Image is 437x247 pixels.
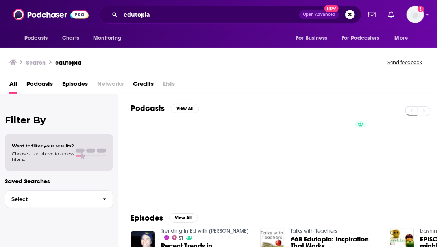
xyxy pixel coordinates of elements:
span: Select [5,197,96,202]
span: 51 [179,236,183,240]
h2: Episodes [131,213,163,223]
a: All [9,77,17,94]
button: open menu [291,31,337,46]
a: Credits [133,77,154,94]
button: Open AdvancedNew [299,10,339,19]
input: Search podcasts, credits, & more... [120,8,299,21]
a: PodcastsView All [131,103,199,113]
a: EpisodesView All [131,213,198,223]
a: Show notifications dropdown [365,8,379,21]
span: Lists [163,77,175,94]
span: For Business [296,33,327,44]
span: New [324,5,339,12]
button: Select [5,190,113,208]
img: Podchaser - Follow, Share and Rate Podcasts [13,7,89,22]
span: Choose a tab above to access filters. [12,151,74,162]
span: For Podcasters [342,33,380,44]
svg: Add a profile image [418,6,424,12]
a: Charts [57,31,84,46]
span: Networks [97,77,124,94]
span: Podcasts [24,33,48,44]
a: Trending In Ed with Mike Palmer [161,228,249,234]
h2: Filter By [5,114,113,126]
img: User Profile [407,6,424,23]
button: open menu [88,31,131,46]
button: View All [169,213,198,223]
button: View All [171,104,199,113]
button: open menu [389,31,418,46]
span: Charts [62,33,79,44]
span: Open Advanced [303,13,335,17]
span: Monitoring [93,33,121,44]
button: open menu [19,31,58,46]
p: Saved Searches [5,177,113,185]
a: 51 [172,235,183,240]
h3: edutopia [55,59,81,66]
div: Search podcasts, credits, & more... [99,6,361,24]
button: Send feedback [385,59,424,66]
button: Show profile menu [407,6,424,23]
a: Talks with Teachers [291,228,337,234]
button: open menu [337,31,391,46]
a: Podcasts [26,77,53,94]
a: Episodes [62,77,88,94]
a: Show notifications dropdown [385,8,397,21]
span: Want to filter your results? [12,143,74,149]
span: Logged in as megcassidy [407,6,424,23]
span: More [395,33,408,44]
h2: Podcasts [131,103,165,113]
h3: Search [26,59,46,66]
